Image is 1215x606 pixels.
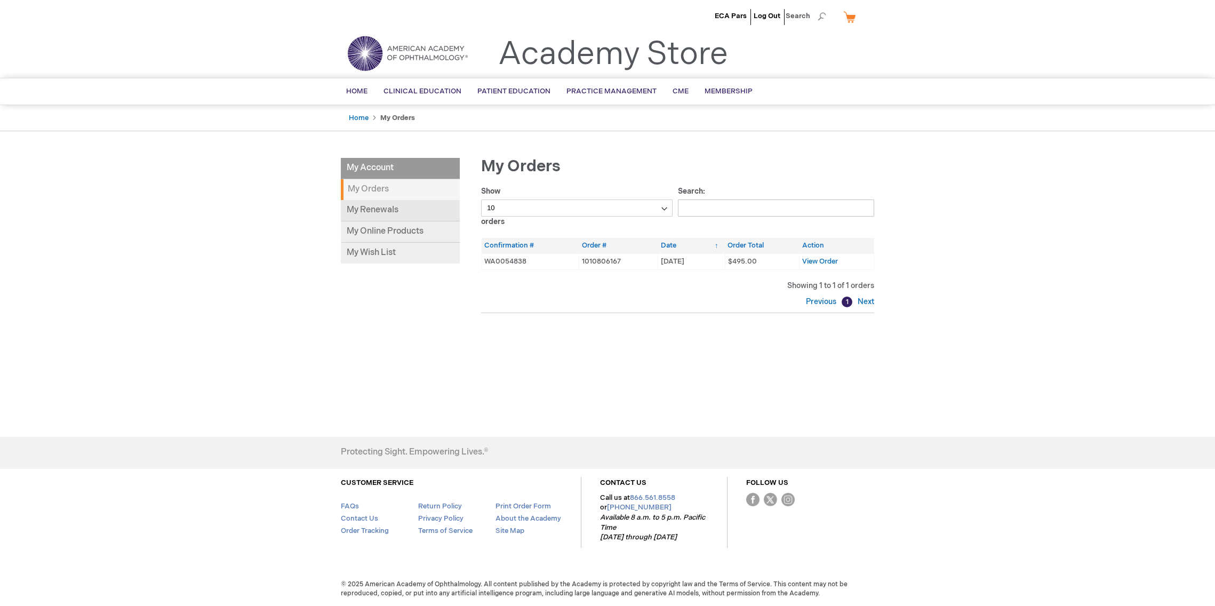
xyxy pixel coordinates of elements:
strong: My Orders [341,179,460,200]
span: Home [346,87,367,95]
span: CME [673,87,689,95]
span: Patient Education [477,87,550,95]
span: My Orders [481,157,561,176]
a: CONTACT US [600,479,646,487]
a: About the Academy [495,514,561,523]
h4: Protecting Sight. Empowering Lives.® [341,448,488,457]
a: ECA Pars [715,12,747,20]
td: 1010806167 [579,253,658,269]
a: [PHONE_NUMBER] [607,503,672,512]
a: Print Order Form [495,502,551,511]
th: Confirmation #: activate to sort column ascending [482,238,579,253]
th: Order #: activate to sort column ascending [579,238,658,253]
label: Show orders [481,187,673,226]
a: Return Policy [418,502,462,511]
span: Membership [705,87,753,95]
input: Search: [678,200,875,217]
a: Privacy Policy [418,514,463,523]
p: Call us at or [600,493,708,543]
span: Practice Management [566,87,657,95]
a: Next [855,297,874,306]
a: FAQs [341,502,359,511]
img: Twitter [764,493,777,506]
td: WA0054838 [482,253,579,269]
td: [DATE] [658,253,725,269]
div: Showing 1 to 1 of 1 orders [481,281,874,291]
img: Facebook [746,493,760,506]
a: Contact Us [341,514,378,523]
th: Action: activate to sort column ascending [800,238,874,253]
a: 866.561.8558 [630,493,675,502]
th: Order Total: activate to sort column ascending [725,238,799,253]
a: Order Tracking [341,527,389,535]
a: FOLLOW US [746,479,788,487]
a: Log Out [754,12,780,20]
span: $495.00 [728,257,757,266]
label: Search: [678,187,875,212]
a: Site Map [495,527,524,535]
a: Academy Store [498,35,728,74]
a: My Renewals [341,200,460,221]
a: CUSTOMER SERVICE [341,479,413,487]
span: © 2025 American Academy of Ophthalmology. All content published by the Academy is protected by co... [333,580,882,598]
a: My Wish List [341,243,460,264]
a: View Order [802,257,838,266]
a: My Online Products [341,221,460,243]
select: Showorders [481,200,673,217]
em: Available 8 a.m. to 5 p.m. Pacific Time [DATE] through [DATE] [600,513,705,541]
a: Previous [806,297,839,306]
span: Clinical Education [383,87,461,95]
strong: My Orders [380,114,415,122]
th: Date: activate to sort column ascending [658,238,725,253]
span: Search [786,5,826,27]
a: 1 [842,297,852,307]
a: Terms of Service [418,527,473,535]
img: instagram [781,493,795,506]
a: Home [349,114,369,122]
